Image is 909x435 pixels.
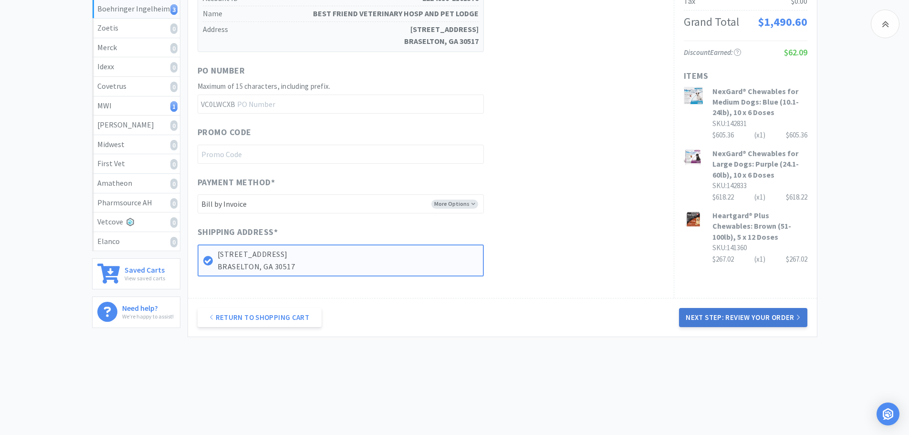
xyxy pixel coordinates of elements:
span: Promo Code [198,126,251,139]
h3: Heartgard® Plus Chewables: Brown (51-100lb), 5 x 12 Doses [712,210,807,242]
div: Midwest [97,138,175,151]
h6: Saved Carts [125,264,165,274]
a: Covetrus0 [93,77,180,96]
input: PO Number [198,95,484,114]
strong: BEST FRIEND VETERINARY HOSP AND PET LODGE [313,8,479,20]
img: 8f3bc394110c422aa7bf9febac835413_358149.png [684,148,703,165]
span: VC0LWCXB [198,95,237,113]
p: We're happy to assist! [122,312,174,321]
h5: Address [203,22,479,49]
img: 5e32ddc1f19342938f30f133b8be1932_409460.jpg [684,210,703,229]
div: $605.36 [712,129,807,141]
div: Elanco [97,235,175,248]
i: 0 [170,120,178,131]
div: Vetcove [97,216,175,228]
p: View saved carts [125,274,165,283]
span: Shipping Address * [198,225,278,239]
div: First Vet [97,158,175,170]
div: [PERSON_NAME] [97,119,175,131]
i: 0 [170,237,178,247]
div: Amatheon [97,177,175,190]
i: 0 [170,140,178,150]
i: 0 [170,198,178,209]
a: Pharmsource AH0 [93,193,180,213]
input: Promo Code [198,145,484,164]
i: 3 [170,4,178,15]
span: SKU: 141360 [712,243,747,252]
h3: NexGard® Chewables for Medium Dogs: Blue (10.1-24lb), 10 x 6 Doses [712,86,807,118]
a: Merck0 [93,38,180,58]
strong: [STREET_ADDRESS] BRASELTON, GA 30517 [404,23,479,48]
h6: Need help? [122,302,174,312]
button: Next Step: Review Your Order [679,308,807,327]
i: 0 [170,179,178,189]
i: 0 [170,43,178,53]
a: MWI1 [93,96,180,116]
img: 8c27ea282a8d43c58586a96963f4d96e_204187.jpeg [684,86,703,105]
div: Pharmsource AH [97,197,175,209]
h1: Items [684,69,807,83]
div: MWI [97,100,175,112]
div: Covetrus [97,80,175,93]
span: PO Number [198,64,245,78]
span: SKU: 142833 [712,181,747,190]
p: [STREET_ADDRESS] [218,248,478,261]
div: Idexx [97,61,175,73]
div: Merck [97,42,175,54]
span: Payment Method * [198,176,275,190]
i: 0 [170,23,178,34]
span: $1,490.60 [758,14,807,29]
span: Maximum of 15 characters, including prefix. [198,82,331,91]
p: BRASELTON, GA 30517 [218,261,478,273]
div: (x 1 ) [754,254,765,265]
h3: NexGard® Chewables for Large Dogs: Purple (24.1-60lb), 10 x 6 Doses [712,148,807,180]
div: (x 1 ) [754,191,765,203]
a: Zoetis0 [93,19,180,38]
a: Midwest0 [93,135,180,155]
span: Discount Earned: [684,48,741,57]
a: Vetcove0 [93,212,180,232]
div: (x 1 ) [754,129,765,141]
a: Return to Shopping Cart [198,308,322,327]
a: Elanco0 [93,232,180,251]
div: Open Intercom Messenger [877,403,899,425]
div: $618.22 [712,191,807,203]
a: [PERSON_NAME]0 [93,116,180,135]
div: $267.02 [712,254,807,265]
a: Amatheon0 [93,174,180,193]
a: Idexx0 [93,57,180,77]
div: Boehringer Ingelheim [97,3,175,15]
i: 0 [170,62,178,73]
div: $618.22 [786,191,807,203]
h5: Name [203,6,479,22]
a: Saved CartsView saved carts [92,258,180,289]
div: $605.36 [786,129,807,141]
span: $62.09 [784,47,807,58]
i: 0 [170,82,178,92]
div: Grand Total [684,13,739,31]
i: 0 [170,159,178,170]
a: First Vet0 [93,154,180,174]
span: SKU: 142831 [712,119,747,128]
i: 1 [170,101,178,112]
div: $267.02 [786,254,807,265]
div: Zoetis [97,22,175,34]
i: 0 [170,217,178,228]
